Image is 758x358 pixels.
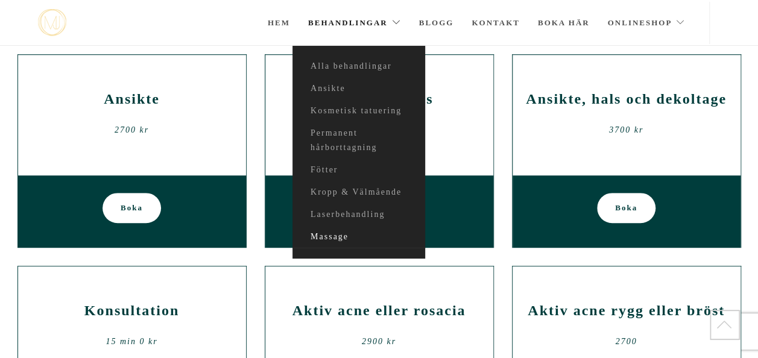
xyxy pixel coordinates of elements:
a: Massage [292,226,425,248]
a: Fötter [292,159,425,181]
a: Permanent hårborttagning [292,122,425,159]
div: 2700 [522,333,731,351]
a: Kropp & Välmående [292,181,425,204]
div: 3200 kr [274,121,484,139]
span: Boka [615,193,637,223]
a: Alla behandlingar [292,55,425,78]
a: Hem [268,2,290,44]
a: Behandlingar [308,2,401,44]
h2: Ansikte, hals och dekoltage [522,91,731,107]
a: Ansikte [292,78,425,100]
a: Onlineshop [607,2,685,44]
div: 3700 kr [522,121,731,139]
a: Kosmetisk tatuering [292,100,425,122]
a: Laserbehandling [292,204,425,226]
a: Boka [597,193,655,223]
h2: Konsultation [27,303,237,319]
img: mjstudio [38,9,66,36]
a: Blogg [419,2,454,44]
a: mjstudio mjstudio mjstudio [38,9,66,36]
h2: Ansikte [27,91,237,107]
a: Boka här [538,2,590,44]
a: Boka [103,193,161,223]
h2: Aktiv acne eller rosacia [274,303,484,319]
h2: Ansikte & hals [274,91,484,107]
h2: Aktiv acne rygg eller bröst [522,303,731,319]
div: 2700 kr [27,121,237,139]
div: 2900 kr [274,333,484,351]
a: Kontakt [472,2,520,44]
span: Boka [121,193,143,223]
div: 15 min 0 kr [27,333,237,351]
